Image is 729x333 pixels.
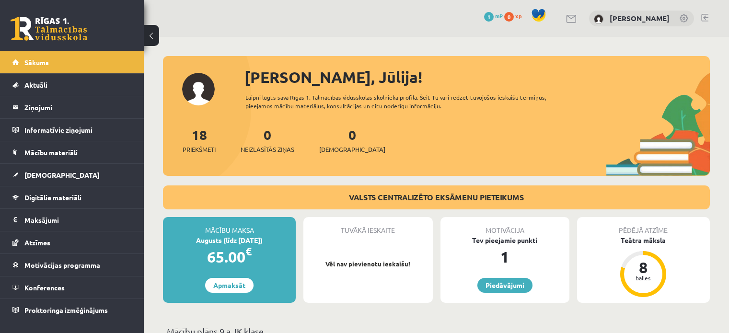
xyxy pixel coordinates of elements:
span: Sākums [24,58,49,67]
img: Jūlija Guževa [594,14,603,24]
div: Mācību maksa [163,217,296,235]
span: Konferences [24,283,65,292]
span: Mācību materiāli [24,148,78,157]
span: 1 [484,12,494,22]
div: [PERSON_NAME], Jūlija! [244,66,710,89]
a: Apmaksāt [205,278,254,293]
a: VALSTS CENTRALIZĒTO EKSĀMENU PIETEIKUMS [349,192,524,202]
div: Tev pieejamie punkti [440,235,569,245]
a: Ziņojumi [12,96,132,118]
a: Mācību materiāli [12,141,132,163]
a: Konferences [12,276,132,299]
div: Motivācija [440,217,569,235]
div: 1 [440,245,569,268]
legend: Maksājumi [24,209,132,231]
div: Teātra māksla [577,235,710,245]
span: mP [495,12,503,20]
a: 0 xp [504,12,526,20]
div: Laipni lūgts savā Rīgas 1. Tālmācības vidusskolas skolnieka profilā. Šeit Tu vari redzēt tuvojošo... [245,93,574,110]
legend: Informatīvie ziņojumi [24,119,132,141]
a: Sākums [12,51,132,73]
a: [PERSON_NAME] [610,13,670,23]
span: Aktuāli [24,80,47,89]
p: Vēl nav pievienotu ieskaišu! [308,259,428,269]
div: 8 [629,260,658,275]
legend: Ziņojumi [24,96,132,118]
a: Rīgas 1. Tālmācības vidusskola [11,17,87,41]
a: Motivācijas programma [12,254,132,276]
span: Proktoringa izmēģinājums [24,306,108,314]
a: Aktuāli [12,74,132,96]
span: Priekšmeti [183,145,216,154]
span: Digitālie materiāli [24,193,81,202]
a: 0[DEMOGRAPHIC_DATA] [319,126,385,154]
a: 0Neizlasītās ziņas [241,126,294,154]
a: Maksājumi [12,209,132,231]
div: balles [629,275,658,281]
span: Neizlasītās ziņas [241,145,294,154]
a: 18Priekšmeti [183,126,216,154]
div: 65.00 [163,245,296,268]
a: 1 mP [484,12,503,20]
a: Piedāvājumi [477,278,532,293]
span: xp [515,12,521,20]
span: 0 [504,12,514,22]
a: Informatīvie ziņojumi [12,119,132,141]
span: € [245,244,252,258]
div: Pēdējā atzīme [577,217,710,235]
span: [DEMOGRAPHIC_DATA] [319,145,385,154]
a: Atzīmes [12,231,132,253]
div: Augusts (līdz [DATE]) [163,235,296,245]
a: Proktoringa izmēģinājums [12,299,132,321]
a: [DEMOGRAPHIC_DATA] [12,164,132,186]
div: Tuvākā ieskaite [303,217,432,235]
span: Atzīmes [24,238,50,247]
span: [DEMOGRAPHIC_DATA] [24,171,100,179]
a: Teātra māksla 8 balles [577,235,710,299]
span: Motivācijas programma [24,261,100,269]
a: Digitālie materiāli [12,186,132,208]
